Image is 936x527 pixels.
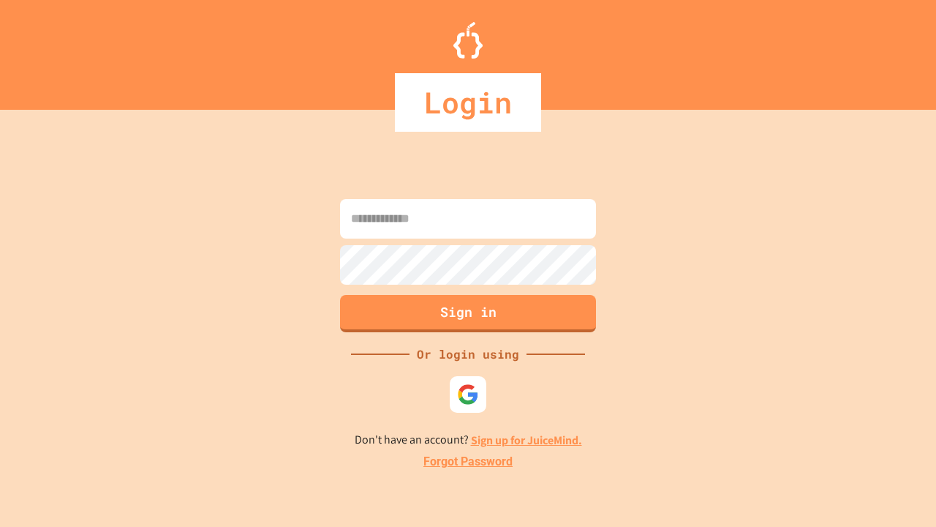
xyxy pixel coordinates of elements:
[395,73,541,132] div: Login
[457,384,479,405] img: google-icon.svg
[340,295,596,332] button: Sign in
[815,405,921,467] iframe: chat widget
[453,22,483,59] img: Logo.svg
[875,468,921,512] iframe: chat widget
[355,431,582,449] p: Don't have an account?
[423,453,513,471] a: Forgot Password
[471,433,582,448] a: Sign up for JuiceMind.
[409,345,526,363] div: Or login using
